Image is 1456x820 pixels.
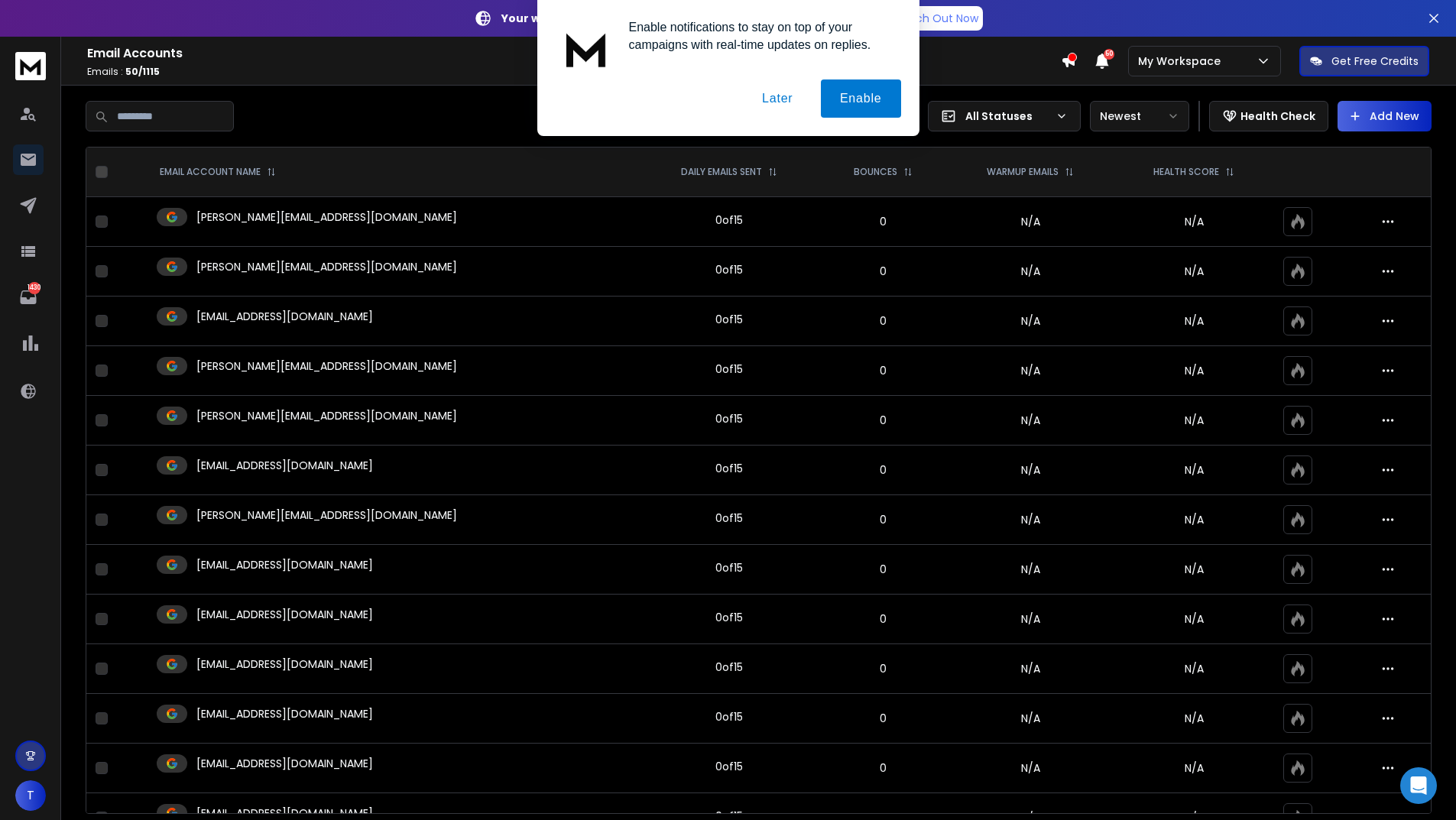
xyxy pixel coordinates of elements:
[829,462,937,478] p: 0
[196,408,457,423] p: [PERSON_NAME][EMAIL_ADDRESS][DOMAIN_NAME]
[1124,363,1264,378] p: N/A
[715,759,743,774] div: 0 of 15
[829,611,937,627] p: 0
[946,346,1114,396] td: N/A
[715,312,743,327] div: 0 of 15
[946,495,1114,545] td: N/A
[196,756,373,771] p: [EMAIL_ADDRESS][DOMAIN_NAME]
[15,780,46,811] button: T
[946,197,1114,247] td: N/A
[196,656,373,672] p: [EMAIL_ADDRESS][DOMAIN_NAME]
[715,411,743,426] div: 0 of 15
[196,209,457,225] p: [PERSON_NAME][EMAIL_ADDRESS][DOMAIN_NAME]
[829,363,937,378] p: 0
[1124,214,1264,229] p: N/A
[196,259,457,274] p: [PERSON_NAME][EMAIL_ADDRESS][DOMAIN_NAME]
[821,79,901,118] button: Enable
[829,661,937,676] p: 0
[715,361,743,377] div: 0 of 15
[681,166,762,178] p: DAILY EMAILS SENT
[829,760,937,776] p: 0
[946,644,1114,694] td: N/A
[715,660,743,675] div: 0 of 15
[1153,166,1219,178] p: HEALTH SCORE
[829,562,937,577] p: 0
[946,297,1114,346] td: N/A
[1124,462,1264,478] p: N/A
[715,709,743,724] div: 0 of 15
[1124,562,1264,577] p: N/A
[196,507,457,523] p: [PERSON_NAME][EMAIL_ADDRESS][DOMAIN_NAME]
[1124,313,1264,329] p: N/A
[946,694,1114,744] td: N/A
[715,262,743,277] div: 0 of 15
[13,282,44,313] a: 1430
[715,610,743,625] div: 0 of 15
[196,557,373,572] p: [EMAIL_ADDRESS][DOMAIN_NAME]
[196,458,373,473] p: [EMAIL_ADDRESS][DOMAIN_NAME]
[743,79,812,118] button: Later
[829,413,937,428] p: 0
[1124,711,1264,726] p: N/A
[1124,264,1264,279] p: N/A
[829,214,937,229] p: 0
[556,18,617,79] img: notification icon
[854,166,897,178] p: BOUNCES
[617,18,901,53] div: Enable notifications to stay on top of your campaigns with real-time updates on replies.
[829,512,937,527] p: 0
[715,461,743,476] div: 0 of 15
[28,282,41,294] p: 1430
[946,744,1114,793] td: N/A
[715,212,743,228] div: 0 of 15
[1124,760,1264,776] p: N/A
[829,264,937,279] p: 0
[196,309,373,324] p: [EMAIL_ADDRESS][DOMAIN_NAME]
[196,358,457,374] p: [PERSON_NAME][EMAIL_ADDRESS][DOMAIN_NAME]
[829,711,937,726] p: 0
[196,607,373,622] p: [EMAIL_ADDRESS][DOMAIN_NAME]
[715,560,743,575] div: 0 of 15
[987,166,1059,178] p: WARMUP EMAILS
[1124,512,1264,527] p: N/A
[946,545,1114,595] td: N/A
[946,396,1114,446] td: N/A
[1400,767,1437,804] div: Open Intercom Messenger
[946,595,1114,644] td: N/A
[829,313,937,329] p: 0
[715,510,743,526] div: 0 of 15
[160,166,276,178] div: EMAIL ACCOUNT NAME
[196,706,373,721] p: [EMAIL_ADDRESS][DOMAIN_NAME]
[1124,661,1264,676] p: N/A
[1124,413,1264,428] p: N/A
[946,247,1114,297] td: N/A
[946,446,1114,495] td: N/A
[1124,611,1264,627] p: N/A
